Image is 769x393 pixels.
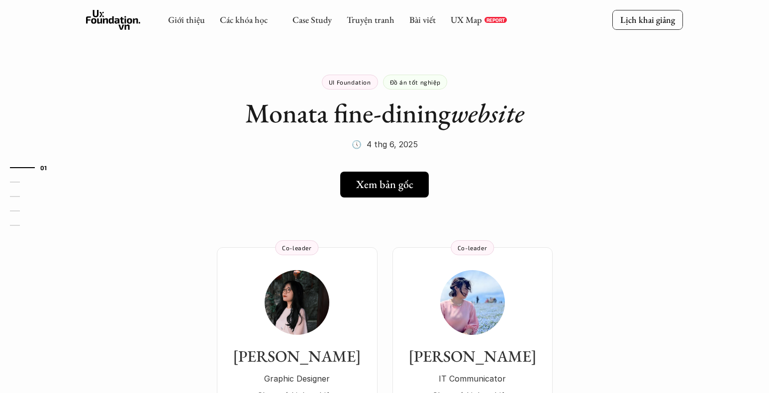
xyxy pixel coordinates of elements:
[282,244,311,251] p: Co-leader
[402,371,543,386] p: IT Communicator
[245,97,524,129] h1: Monata fine-dining
[486,17,505,23] p: REPORT
[390,79,441,86] p: Đồ án tốt nghiệp
[10,162,57,174] a: 01
[227,347,368,366] h3: [PERSON_NAME]
[227,371,368,386] p: Graphic Designer
[292,14,332,25] a: Case Study
[356,178,413,191] h5: Xem bản gốc
[402,347,543,366] h3: [PERSON_NAME]
[352,137,418,152] p: 🕔 4 thg 6, 2025
[458,244,487,251] p: Co-leader
[612,10,683,29] a: Lịch khai giảng
[347,14,394,25] a: Truyện tranh
[220,14,268,25] a: Các khóa học
[329,79,371,86] p: UI Foundation
[40,164,47,171] strong: 01
[451,96,524,130] em: website
[451,14,482,25] a: UX Map
[409,14,436,25] a: Bài viết
[620,14,675,25] p: Lịch khai giảng
[340,172,429,197] a: Xem bản gốc
[168,14,205,25] a: Giới thiệu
